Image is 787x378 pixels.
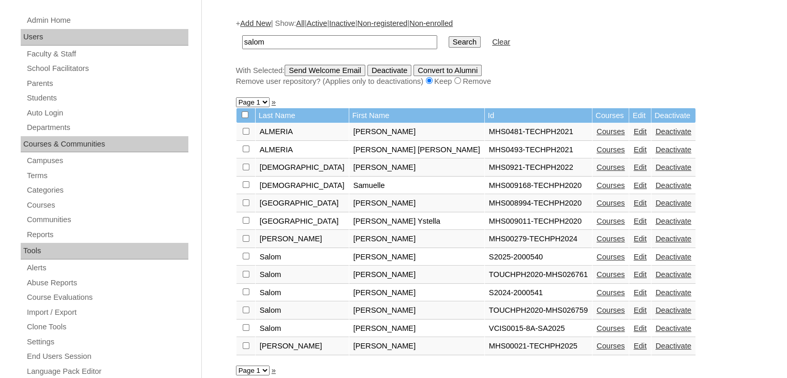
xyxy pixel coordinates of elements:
[236,76,748,87] div: Remove user repository? (Applies only to deactivations) Keep Remove
[492,38,510,46] a: Clear
[256,338,349,355] td: [PERSON_NAME]
[485,141,592,159] td: MHS0493-TECHPH2021
[485,266,592,284] td: TOUCHPH2020-MHS026761
[485,213,592,230] td: MHS009011-TECHPH2020
[256,177,349,195] td: [DEMOGRAPHIC_DATA]
[597,199,625,207] a: Courses
[256,249,349,266] td: Salom
[597,342,625,350] a: Courses
[597,306,625,314] a: Courses
[349,195,484,212] td: [PERSON_NAME]
[656,253,691,261] a: Deactivate
[413,65,482,76] input: Convert to Alumni
[26,92,188,105] a: Students
[656,306,691,314] a: Deactivate
[629,108,650,123] td: Edit
[26,48,188,61] a: Faculty & Staff
[633,288,646,297] a: Edit
[236,18,748,86] div: + | Show: | | | |
[597,127,625,136] a: Courses
[633,342,646,350] a: Edit
[485,320,592,338] td: VCIS0015-8A-SA2025
[26,199,188,212] a: Courses
[26,213,188,226] a: Communities
[256,320,349,338] td: Salom
[656,270,691,279] a: Deactivate
[656,181,691,190] a: Deactivate
[256,159,349,177] td: [DEMOGRAPHIC_DATA]
[597,235,625,243] a: Courses
[485,338,592,355] td: MHS00021-TECHPH2025
[256,213,349,230] td: [GEOGRAPHIC_DATA]
[485,284,592,302] td: S2024-2000541
[656,342,691,350] a: Deactivate
[597,217,625,225] a: Courses
[485,177,592,195] td: MHS009168-TECHPH2020
[26,277,188,289] a: Abuse Reports
[592,108,629,123] td: Courses
[26,350,188,363] a: End Users Session
[236,65,748,87] div: With Selected:
[256,266,349,284] td: Salom
[449,36,481,48] input: Search
[633,146,646,154] a: Edit
[285,65,365,76] input: Send Welcome Email
[656,288,691,297] a: Deactivate
[597,181,625,190] a: Courses
[633,217,646,225] a: Edit
[26,62,188,75] a: School Facilitators
[256,195,349,212] td: [GEOGRAPHIC_DATA]
[349,284,484,302] td: [PERSON_NAME]
[349,108,484,123] td: First Name
[656,199,691,207] a: Deactivate
[26,261,188,274] a: Alerts
[349,213,484,230] td: [PERSON_NAME] Ystella
[656,163,691,171] a: Deactivate
[597,288,625,297] a: Courses
[485,123,592,141] td: MHS0481-TECHPH2021
[485,302,592,319] td: TOUCHPH2020-MHS026759
[26,184,188,197] a: Categories
[597,163,625,171] a: Courses
[409,19,453,27] a: Non-enrolled
[633,235,646,243] a: Edit
[349,123,484,141] td: [PERSON_NAME]
[597,146,625,154] a: Courses
[349,230,484,248] td: [PERSON_NAME]
[256,302,349,319] td: Salom
[26,169,188,182] a: Terms
[656,235,691,243] a: Deactivate
[256,284,349,302] td: Salom
[485,195,592,212] td: MHS008994-TECHPH2020
[256,141,349,159] td: ALMERIA
[26,107,188,120] a: Auto Login
[26,365,188,378] a: Language Pack Editor
[651,108,695,123] td: Deactivate
[633,181,646,190] a: Edit
[296,19,304,27] a: All
[633,324,646,332] a: Edit
[597,324,625,332] a: Courses
[272,366,276,374] a: »
[240,19,271,27] a: Add New
[633,199,646,207] a: Edit
[26,154,188,167] a: Campuses
[633,306,646,314] a: Edit
[26,121,188,134] a: Departments
[357,19,407,27] a: Non-registered
[26,291,188,304] a: Course Evaluations
[656,127,691,136] a: Deactivate
[367,65,411,76] input: Deactivate
[256,123,349,141] td: ALMERIA
[26,336,188,348] a: Settings
[329,19,355,27] a: Inactive
[485,230,592,248] td: MHS00279-TECHPH2024
[485,159,592,177] td: MHS0921-TECHPH2022
[26,306,188,319] a: Import / Export
[349,302,484,319] td: [PERSON_NAME]
[633,127,646,136] a: Edit
[21,29,188,46] div: Users
[633,253,646,261] a: Edit
[485,249,592,266] td: S2025-2000540
[485,108,592,123] td: Id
